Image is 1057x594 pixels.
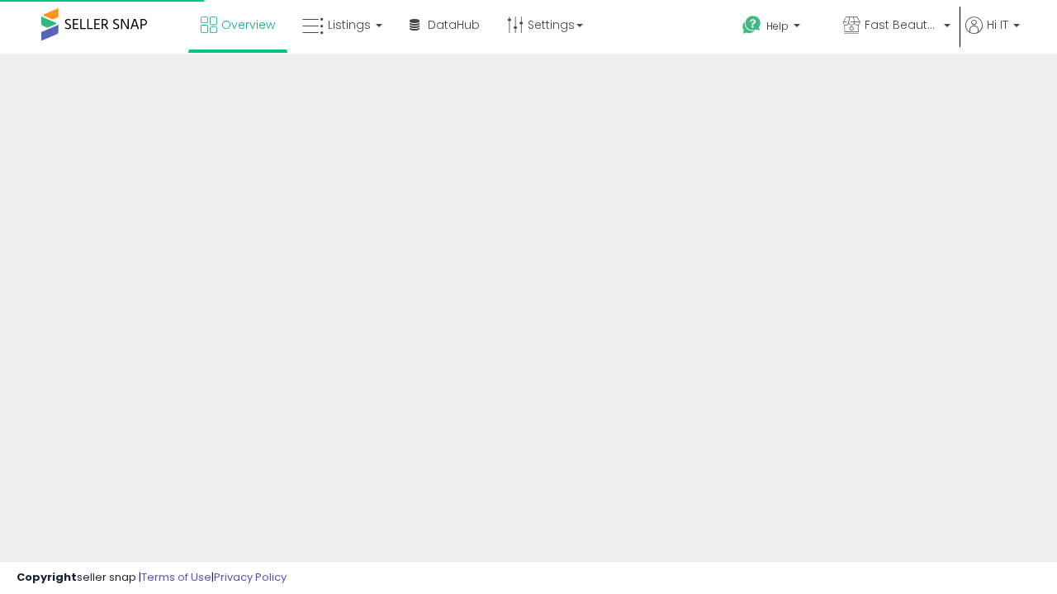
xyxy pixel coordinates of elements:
span: Hi IT [987,16,1008,33]
div: seller snap | | [17,570,287,586]
a: Privacy Policy [214,569,287,585]
span: Help [766,19,789,33]
a: Hi IT [965,16,1020,54]
a: Terms of Use [141,569,211,585]
a: Help [729,2,828,54]
span: Overview [221,16,275,33]
span: DataHub [428,16,480,33]
strong: Copyright [17,569,77,585]
span: Fast Beauty ([GEOGRAPHIC_DATA]) [865,16,939,33]
span: Listings [328,16,371,33]
i: Get Help [742,15,762,35]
